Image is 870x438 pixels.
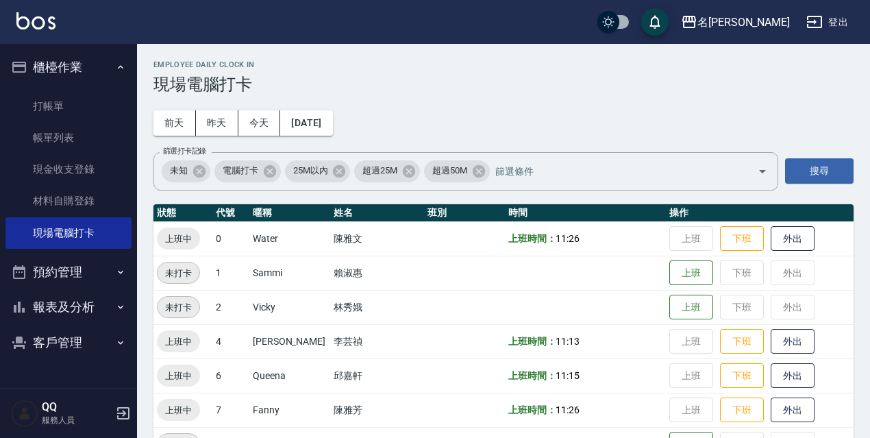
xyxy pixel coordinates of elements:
button: [DATE] [280,110,332,136]
td: Vicky [249,290,330,324]
span: 11:15 [556,370,580,381]
a: 帳單列表 [5,122,132,154]
td: 4 [212,324,249,358]
button: 昨天 [196,110,238,136]
span: 未打卡 [158,266,199,280]
td: Queena [249,358,330,393]
td: 林秀娥 [330,290,424,324]
span: 上班中 [157,232,200,246]
span: 未打卡 [158,300,199,315]
th: 狀態 [153,204,212,222]
h3: 現場電腦打卡 [153,75,854,94]
button: 前天 [153,110,196,136]
th: 操作 [666,204,854,222]
td: 賴淑惠 [330,256,424,290]
th: 代號 [212,204,249,222]
button: Open [751,160,773,182]
b: 上班時間： [508,370,556,381]
span: 11:26 [556,233,580,244]
button: 櫃檯作業 [5,49,132,85]
input: 篩選條件 [492,159,734,183]
button: 下班 [720,329,764,354]
th: 時間 [505,204,667,222]
button: 上班 [669,260,713,286]
img: Person [11,400,38,427]
a: 材料自購登錄 [5,185,132,217]
button: save [641,8,669,36]
td: [PERSON_NAME] [249,324,330,358]
td: 陳雅芳 [330,393,424,427]
td: 邱嘉軒 [330,358,424,393]
b: 上班時間： [508,336,556,347]
div: 電腦打卡 [214,160,281,182]
b: 上班時間： [508,404,556,415]
td: 2 [212,290,249,324]
span: 超過50M [424,164,475,178]
h5: QQ [42,400,112,414]
button: 下班 [720,226,764,252]
td: Fanny [249,393,330,427]
td: 陳雅文 [330,221,424,256]
span: 11:13 [556,336,580,347]
button: 外出 [771,226,815,252]
b: 上班時間： [508,233,556,244]
div: 名[PERSON_NAME] [697,14,790,31]
span: 超過25M [354,164,406,178]
td: 0 [212,221,249,256]
td: 李芸禎 [330,324,424,358]
span: 上班中 [157,334,200,349]
span: 未知 [162,164,196,178]
a: 現金收支登錄 [5,154,132,185]
th: 班別 [424,204,505,222]
span: 11:26 [556,404,580,415]
button: 下班 [720,363,764,389]
button: 今天 [238,110,281,136]
button: 搜尋 [785,158,854,184]
td: 6 [212,358,249,393]
img: Logo [16,12,55,29]
div: 未知 [162,160,210,182]
span: 上班中 [157,403,200,417]
button: 登出 [801,10,854,35]
button: 下班 [720,398,764,423]
h2: Employee Daily Clock In [153,60,854,69]
div: 25M以內 [285,160,351,182]
button: 客戶管理 [5,325,132,361]
td: 1 [212,256,249,290]
button: 名[PERSON_NAME] [675,8,795,36]
span: 電腦打卡 [214,164,266,178]
div: 超過50M [424,160,490,182]
td: 7 [212,393,249,427]
th: 姓名 [330,204,424,222]
td: Sammi [249,256,330,290]
a: 打帳單 [5,90,132,122]
a: 現場電腦打卡 [5,217,132,249]
button: 報表及分析 [5,289,132,325]
label: 篩選打卡記錄 [163,146,206,156]
button: 外出 [771,398,815,423]
span: 上班中 [157,369,200,383]
button: 外出 [771,329,815,354]
td: Water [249,221,330,256]
span: 25M以內 [285,164,336,178]
p: 服務人員 [42,414,112,426]
button: 上班 [669,295,713,320]
button: 外出 [771,363,815,389]
th: 暱稱 [249,204,330,222]
div: 超過25M [354,160,420,182]
button: 預約管理 [5,254,132,290]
